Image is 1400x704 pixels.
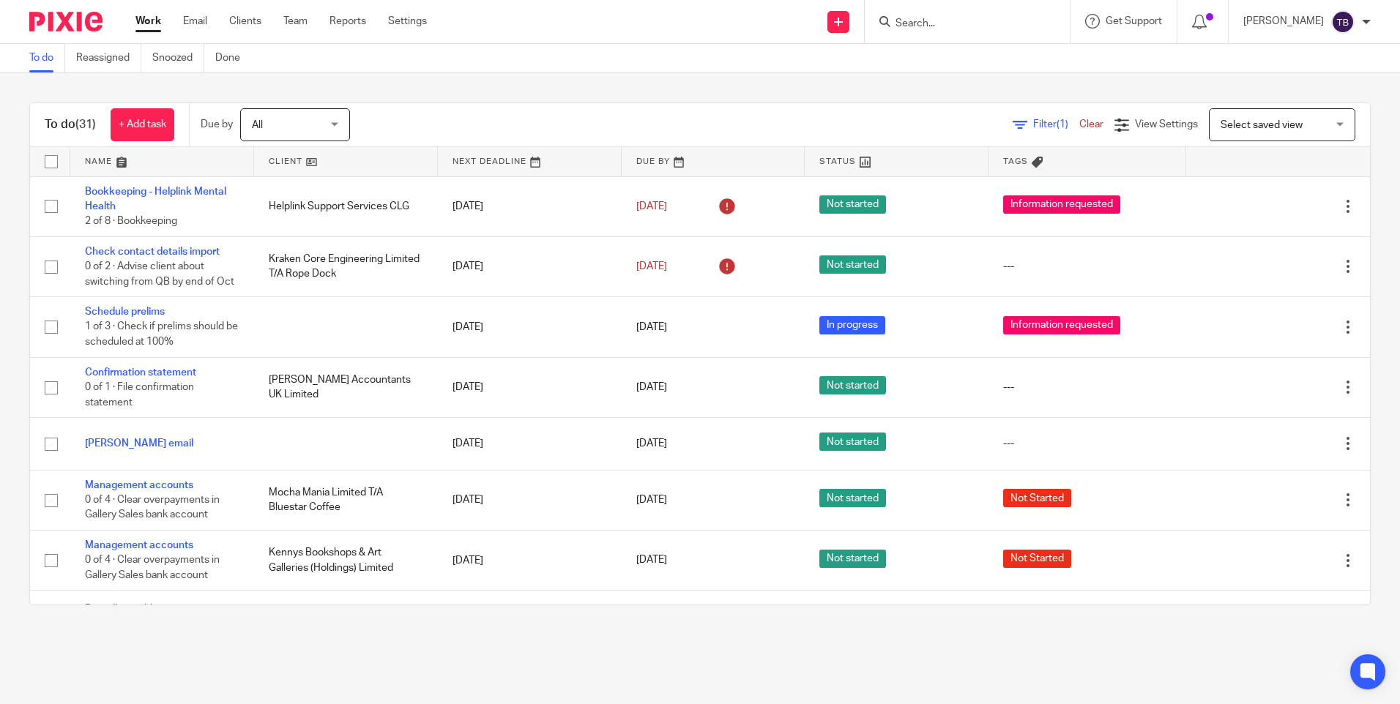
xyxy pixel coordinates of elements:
[438,418,622,470] td: [DATE]
[252,120,263,130] span: All
[85,555,220,581] span: 0 of 4 · Clear overpayments in Gallery Sales bank account
[438,591,622,643] td: [DATE]
[894,18,1026,31] input: Search
[636,201,667,211] span: [DATE]
[636,555,667,566] span: [DATE]
[1243,14,1324,29] p: [PERSON_NAME]
[111,108,174,141] a: + Add task
[1331,10,1355,34] img: svg%3E
[1003,157,1028,165] span: Tags
[85,540,193,550] a: Management accounts
[819,255,886,274] span: Not started
[636,382,667,392] span: [DATE]
[438,297,622,357] td: [DATE]
[819,550,886,568] span: Not started
[1106,16,1162,26] span: Get Support
[201,117,233,132] p: Due by
[229,14,261,29] a: Clients
[283,14,308,29] a: Team
[819,376,886,394] span: Not started
[1003,380,1172,394] div: ---
[819,489,886,507] span: Not started
[85,604,158,614] a: Payroll - weekly
[1003,489,1071,507] span: Not Started
[85,480,193,490] a: Management accounts
[1033,119,1079,130] span: Filter
[1135,119,1198,130] span: View Settings
[438,357,622,417] td: [DATE]
[85,438,193,449] a: [PERSON_NAME] email
[76,44,141,72] a: Reassigned
[254,176,438,236] td: Helplink Support Services CLG
[85,495,220,520] span: 0 of 4 · Clear overpayments in Gallery Sales bank account
[438,470,622,530] td: [DATE]
[75,119,96,130] span: (31)
[1079,119,1103,130] a: Clear
[85,322,238,348] span: 1 of 3 · Check if prelims should be scheduled at 100%
[254,357,438,417] td: [PERSON_NAME] Accountants UK Limited
[85,307,165,317] a: Schedule prelims
[636,438,667,449] span: [DATE]
[85,261,234,287] span: 0 of 2 · Advise client about switching from QB by end of Oct
[1003,195,1120,214] span: Information requested
[819,195,886,214] span: Not started
[388,14,427,29] a: Settings
[438,176,622,236] td: [DATE]
[254,531,438,591] td: Kennys Bookshops & Art Galleries (Holdings) Limited
[85,247,220,257] a: Check contact details import
[85,382,194,408] span: 0 of 1 · File confirmation statement
[438,531,622,591] td: [DATE]
[1221,120,1303,130] span: Select saved view
[85,216,177,226] span: 2 of 8 · Bookkeeping
[1003,316,1120,334] span: Information requested
[819,432,886,451] span: Not started
[1003,259,1172,274] div: ---
[85,187,226,211] a: Bookkeeping - Helplink Mental Health
[183,14,207,29] a: Email
[1057,119,1068,130] span: (1)
[215,44,251,72] a: Done
[29,44,65,72] a: To do
[29,12,103,31] img: Pixie
[135,14,161,29] a: Work
[438,236,622,296] td: [DATE]
[45,117,96,132] h1: To do
[254,470,438,530] td: Mocha Mania Limited T/A Bluestar Coffee
[329,14,366,29] a: Reports
[1003,436,1172,451] div: ---
[636,261,667,272] span: [DATE]
[1003,550,1071,568] span: Not Started
[636,322,667,332] span: [DATE]
[636,495,667,505] span: [DATE]
[85,367,196,378] a: Confirmation statement
[152,44,204,72] a: Snoozed
[254,591,438,643] td: Galway Golf Club
[254,236,438,296] td: Kraken Core Engineering Limited T/A Rope Dock
[819,316,885,334] span: In progress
